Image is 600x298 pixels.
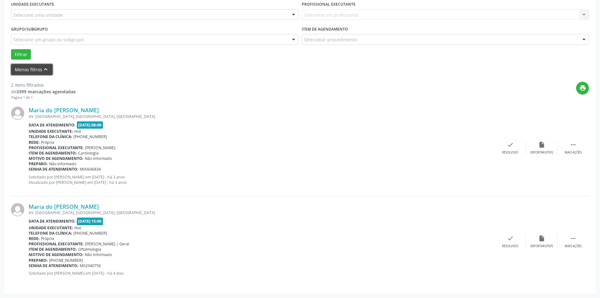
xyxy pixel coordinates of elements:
span: Oftalmologia [78,247,101,252]
i: check [507,235,514,242]
b: Telefone da clínica: [29,134,72,139]
span: Selecione um grupo ou subgrupo [13,36,84,43]
div: Mais ações [565,244,582,248]
b: Profissional executante: [29,241,84,247]
span: Cardiologia [78,150,99,156]
span: Não informado [85,252,112,257]
div: 2 itens filtrados [11,82,76,88]
span: Selecione uma unidade [13,12,63,18]
span: [DATE] 08:00 [77,121,103,129]
button: Filtrar [11,49,31,60]
span: M00646834 [80,167,101,172]
b: Item de agendamento: [29,247,77,252]
div: Resolvido [502,150,518,155]
b: Motivo de agendamento: [29,252,83,257]
b: Senha de atendimento: [29,167,78,172]
b: Motivo de agendamento: [29,156,83,161]
div: AV. [GEOGRAPHIC_DATA], [GEOGRAPHIC_DATA], [GEOGRAPHIC_DATA] [29,210,494,215]
b: Preparo: [29,161,48,167]
span: [PHONE_NUMBER] [73,231,107,236]
i: insert_drive_file [538,235,545,242]
i:  [570,141,577,148]
span: M02940756 [80,263,101,268]
div: Mais ações [565,150,582,155]
b: Unidade executante: [29,129,73,134]
p: Solicitado por [PERSON_NAME] em [DATE] - há 3 anos Atualizado por [PERSON_NAME] em [DATE] - há 3 ... [29,174,494,185]
b: Data de atendimento: [29,122,76,128]
span: [DATE] 15:00 [77,218,103,225]
b: Unidade executante: [29,225,73,231]
b: Rede: [29,236,40,241]
img: img [11,203,24,216]
span: Não informado [85,156,112,161]
a: Maria do [PERSON_NAME] [29,203,99,210]
div: AV. [GEOGRAPHIC_DATA], [GEOGRAPHIC_DATA], [GEOGRAPHIC_DATA] [29,114,494,119]
div: Página 1 de 1 [11,95,76,100]
i:  [570,235,577,242]
span: Própria [41,236,54,241]
span: Não informado [49,161,76,167]
i: insert_drive_file [538,141,545,148]
span: [PERSON_NAME] [85,145,115,150]
b: Preparo: [29,258,48,263]
b: Data de atendimento: [29,219,76,224]
b: Senha de atendimento: [29,263,78,268]
label: Grupo/Subgrupo [11,24,48,34]
span: Hse [74,225,81,231]
button: print [576,82,589,95]
label: Item de agendamento [302,24,348,34]
p: Solicitado por [PERSON_NAME] em [DATE] - há 4 dias [29,271,494,276]
b: Telefone da clínica: [29,231,72,236]
span: Própria [41,140,54,145]
span: Selecionar procedimento [304,36,357,43]
b: Profissional executante: [29,145,84,150]
i: check [507,141,514,148]
strong: 3399 marcações agendadas [16,89,76,95]
b: Item de agendamento: [29,150,77,156]
button: Menos filtroskeyboard_arrow_up [11,64,53,75]
span: [PERSON_NAME] | Geral [85,241,129,247]
span: Hse [74,129,81,134]
div: Resolvido [502,244,518,248]
span: [PHONE_NUMBER] [49,258,83,263]
span: [PHONE_NUMBER] [73,134,107,139]
div: Exportar (PDF) [530,150,553,155]
b: Rede: [29,140,40,145]
i: keyboard_arrow_up [42,66,49,73]
div: Exportar (PDF) [530,244,553,248]
div: de [11,88,76,95]
a: Maria do [PERSON_NAME] [29,107,99,114]
img: img [11,107,24,120]
i: print [579,85,586,91]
